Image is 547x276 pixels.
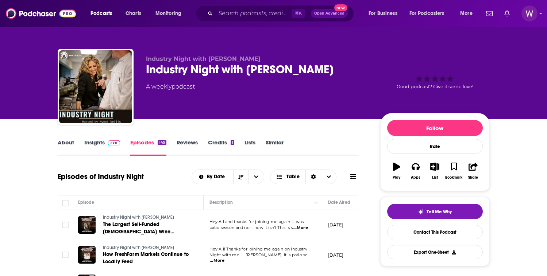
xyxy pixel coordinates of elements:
button: open menu [405,8,455,19]
button: Follow [387,120,483,136]
img: User Profile [521,5,538,22]
span: Industry Night with [PERSON_NAME] [146,55,261,62]
span: The Largest Self-Funded [DEMOGRAPHIC_DATA] Wine Importer, [PERSON_NAME] [103,221,175,242]
button: Show profile menu [521,5,538,22]
span: Toggle select row [62,222,69,228]
span: ...More [210,258,224,264]
img: Podchaser - Follow, Share and Rate Podcasts [6,7,76,20]
span: New [334,4,347,11]
span: For Business [369,8,397,19]
button: Export One-Sheet [387,245,483,259]
span: Good podcast? Give it some love! [397,84,473,89]
img: tell me why sparkle [418,209,424,215]
a: Show notifications dropdown [501,7,513,20]
div: Apps [411,175,420,180]
a: Lists [244,139,255,156]
div: A weekly podcast [146,82,195,91]
button: open menu [249,170,264,184]
span: Logged in as williammwhite [521,5,538,22]
span: Hey All and thanks for joining me again. It was [209,219,304,224]
button: open menu [85,8,122,19]
a: InsightsPodchaser Pro [84,139,120,156]
span: Open Advanced [314,12,344,15]
div: Sort Direction [305,170,321,184]
img: Podchaser Pro [108,140,120,146]
button: Share [463,158,482,184]
span: Night with me — [PERSON_NAME]. It is patio se [209,252,308,257]
span: For Podcasters [409,8,444,19]
span: Podcasts [90,8,112,19]
button: Play [387,158,406,184]
a: The Largest Self-Funded [DEMOGRAPHIC_DATA] Wine Importer, [PERSON_NAME] [103,221,190,236]
span: More [460,8,473,19]
span: Hey All! Thanks for joining me again on Industry [209,246,307,252]
h1: Episodes of Industry Night [58,172,144,181]
a: Industry Night with [PERSON_NAME] [103,245,190,251]
span: Table [286,174,300,179]
div: Bookmark [445,175,462,180]
div: Episode [78,198,95,207]
button: Open AdvancedNew [311,9,348,18]
button: open menu [192,174,233,179]
a: Similar [266,139,284,156]
button: Choose View [270,170,337,184]
span: ⌘ K [292,9,305,18]
button: List [425,158,444,184]
button: Column Actions [312,198,320,207]
div: 1 [231,140,234,145]
div: Description [209,198,233,207]
button: open menu [150,8,191,19]
span: Charts [126,8,141,19]
span: Tell Me Why [427,209,452,215]
input: Search podcasts, credits, & more... [216,8,292,19]
a: Contact This Podcast [387,225,483,239]
span: Industry Night with [PERSON_NAME] [103,245,174,250]
button: Apps [406,158,425,184]
div: Search podcasts, credits, & more... [203,5,361,22]
span: ...More [293,225,308,231]
div: Share [468,175,478,180]
a: Charts [121,8,146,19]
button: Sort Direction [233,170,249,184]
span: Toggle select row [62,252,69,258]
h2: Choose List sort [192,170,264,184]
p: [DATE] [328,222,344,228]
a: About [58,139,74,156]
a: Show notifications dropdown [483,7,496,20]
button: Bookmark [444,158,463,184]
a: Episodes149 [130,139,166,156]
a: How FreshFarm Markets Continue to Locally Feed [103,251,190,265]
button: open menu [363,8,407,19]
button: open menu [455,8,482,19]
a: Industry Night with [PERSON_NAME] [103,214,190,221]
div: Date Aired [328,198,350,207]
div: Good podcast? Give it some love! [380,55,490,101]
a: Credits1 [208,139,234,156]
img: Industry Night with Nycci Nellis [59,50,132,123]
div: Rate [387,139,483,154]
span: Monitoring [155,8,181,19]
div: Play [393,175,400,180]
p: [DATE] [328,252,344,258]
div: 149 [158,140,166,145]
span: patio season and no … now it isn’t This is s [209,225,293,230]
button: tell me why sparkleTell Me Why [387,204,483,219]
span: By Date [207,174,227,179]
a: Reviews [177,139,198,156]
div: List [432,175,438,180]
span: Industry Night with [PERSON_NAME] [103,215,174,220]
span: How FreshFarm Markets Continue to Locally Feed [103,251,189,265]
